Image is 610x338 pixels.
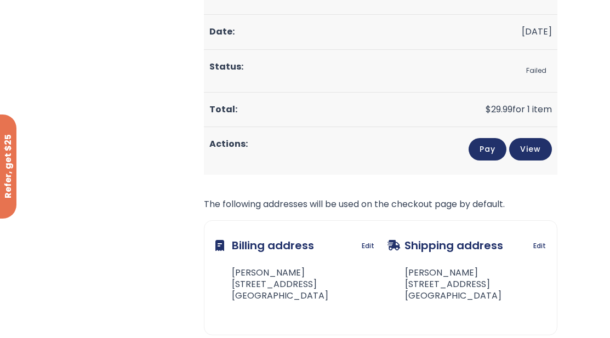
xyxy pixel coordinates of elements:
a: Edit [362,238,374,254]
address: [PERSON_NAME] [STREET_ADDRESS] [GEOGRAPHIC_DATA] [215,267,328,301]
time: [DATE] [522,25,552,38]
a: Edit [533,238,546,254]
h3: Shipping address [387,232,503,259]
span: Failed [209,61,552,81]
span: $ [486,103,491,116]
a: Pay [469,138,506,161]
p: The following addresses will be used on the checkout page by default. [204,197,557,212]
address: [PERSON_NAME] [STREET_ADDRESS] [GEOGRAPHIC_DATA] [387,267,501,301]
a: View [509,138,552,161]
td: for 1 item [204,93,557,127]
h3: Billing address [215,232,314,259]
span: 29.99 [486,103,512,116]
